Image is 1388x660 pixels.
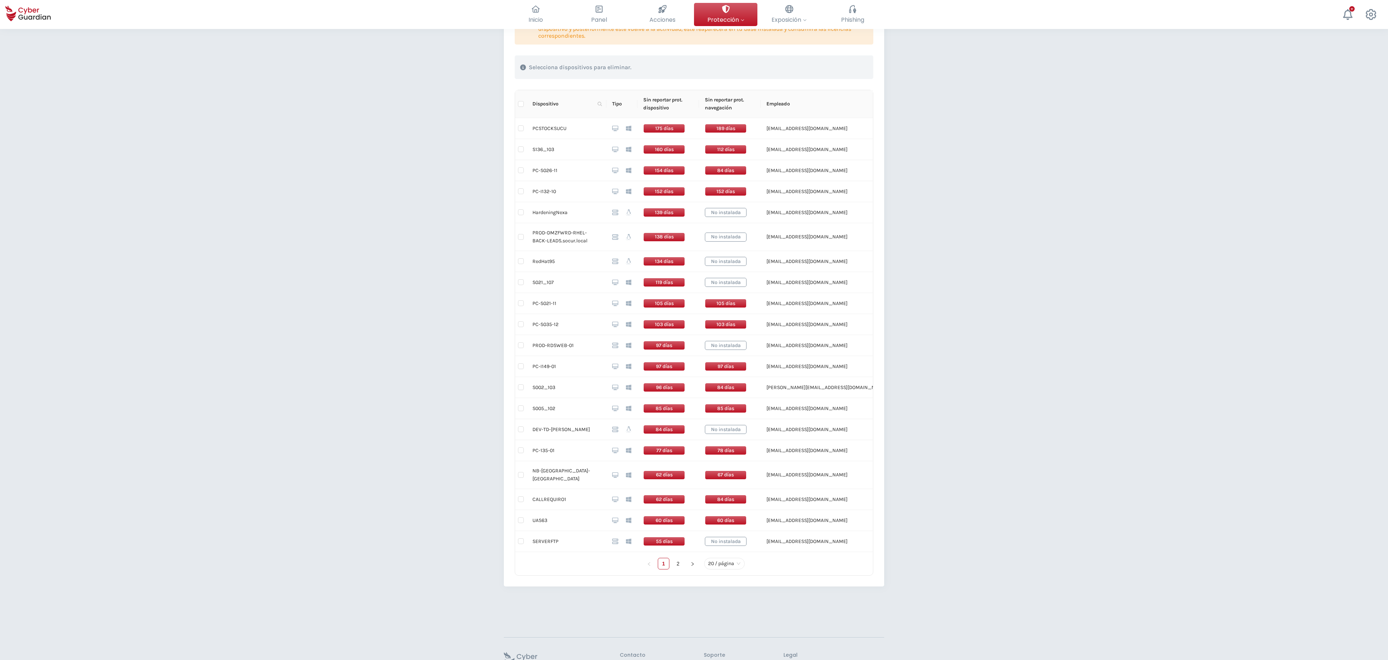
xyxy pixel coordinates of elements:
td: NB-[GEOGRAPHIC_DATA]-[GEOGRAPHIC_DATA] [527,461,606,489]
td: PROD-DMZFWRD-RHEL-BACK-LEADS.socur.local [527,223,606,251]
td: [EMAIL_ADDRESS][DOMAIN_NAME] [761,251,892,272]
td: [EMAIL_ADDRESS][DOMAIN_NAME] [761,181,892,202]
td: PCSTOCKSUCU [527,118,606,139]
h3: Legal [783,652,884,659]
button: left [643,558,655,569]
span: 112 días [705,145,747,154]
span: 175 días [643,124,685,133]
span: No instalada [705,257,747,266]
td: PC-I132-10 [527,181,606,202]
a: 2 [673,558,683,569]
span: 97 días [705,362,747,371]
h3: Soporte [704,652,725,659]
button: Inicio [504,3,567,26]
button: Acciones [631,3,694,26]
span: 84 días [705,166,747,175]
th: Tipo [606,90,637,118]
span: 152 días [643,187,685,196]
span: left [647,562,651,566]
button: Phishing [821,3,884,26]
span: 138 días [643,233,685,242]
li: Página siguiente [687,558,698,569]
span: 105 días [643,299,685,308]
span: No instalada [705,208,747,217]
span: 78 días [705,446,747,455]
span: 97 días [643,362,685,371]
span: 139 días [643,208,685,217]
a: 1 [658,558,669,569]
span: 119 días [643,278,685,287]
span: 97 días [643,341,685,350]
td: RedHat95 [527,251,606,272]
span: 103 días [705,320,747,329]
td: DEV-TD-[PERSON_NAME] [527,419,606,440]
span: 55 días [643,537,685,546]
span: 105 días [705,299,747,308]
span: 67 días [705,471,747,480]
span: Dispositivo [532,100,595,108]
span: 62 días [643,471,685,480]
span: 96 días [643,383,685,392]
td: PC-I149-01 [527,356,606,377]
th: Sin reportar prot. navegación [699,90,761,118]
td: [EMAIL_ADDRESS][DOMAIN_NAME] [761,531,892,552]
span: 103 días [643,320,685,329]
td: [EMAIL_ADDRESS][DOMAIN_NAME] [761,314,892,335]
button: Exposición [757,3,821,26]
span: 85 días [643,404,685,413]
h3: Contacto [620,652,645,659]
td: [EMAIL_ADDRESS][DOMAIN_NAME] [761,398,892,419]
td: [EMAIL_ADDRESS][DOMAIN_NAME] [761,335,892,356]
td: [EMAIL_ADDRESS][DOMAIN_NAME] [761,160,892,181]
span: No instalada [705,341,747,350]
span: No instalada [705,233,747,242]
td: [EMAIL_ADDRESS][DOMAIN_NAME] [761,139,892,160]
th: Sin reportar prot. dispositivo [637,90,699,118]
td: [EMAIL_ADDRESS][DOMAIN_NAME] [761,489,892,510]
td: UAS63 [527,510,606,531]
span: 62 días [643,495,685,504]
span: Empleado [766,100,881,108]
td: PC-S021-11 [527,293,606,314]
span: No instalada [705,537,747,546]
span: Protección [707,15,744,24]
td: [EMAIL_ADDRESS][DOMAIN_NAME] [761,440,892,461]
td: [EMAIL_ADDRESS][DOMAIN_NAME] [761,510,892,531]
td: S021_107 [527,272,606,293]
td: [EMAIL_ADDRESS][DOMAIN_NAME] [761,202,892,223]
span: 154 días [643,166,685,175]
p: Selecciona dispositivos para eliminar. [529,64,631,71]
span: 60 días [705,516,747,525]
td: [EMAIL_ADDRESS][DOMAIN_NAME] [761,356,892,377]
td: PC-S026-11 [527,160,606,181]
span: 152 días [705,187,747,196]
td: [EMAIL_ADDRESS][DOMAIN_NAME] [761,419,892,440]
span: Inicio [528,15,543,24]
span: 84 días [705,495,747,504]
span: 77 días [643,446,685,455]
span: Exposición [772,15,807,24]
div: tamaño de página [704,558,745,569]
span: 85 días [705,404,747,413]
td: [EMAIL_ADDRESS][DOMAIN_NAME] [761,118,892,139]
span: No instalada [705,278,747,287]
td: PC-S035-12 [527,314,606,335]
span: No instalada [705,425,747,434]
td: S002_103 [527,377,606,398]
button: Panel [567,3,631,26]
button: Protección [694,3,757,26]
span: right [690,562,695,566]
td: [EMAIL_ADDRESS][DOMAIN_NAME] [761,272,892,293]
span: 84 días [643,425,685,434]
td: [EMAIL_ADDRESS][DOMAIN_NAME] [761,223,892,251]
span: Panel [591,15,607,24]
span: 84 días [705,383,747,392]
span: 20 / página [708,558,741,569]
span: 189 días [705,124,747,133]
button: right [687,558,698,569]
li: 2 [672,558,684,569]
span: 60 días [643,516,685,525]
td: PROD-RDSWEB-01 [527,335,606,356]
td: S136_103 [527,139,606,160]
